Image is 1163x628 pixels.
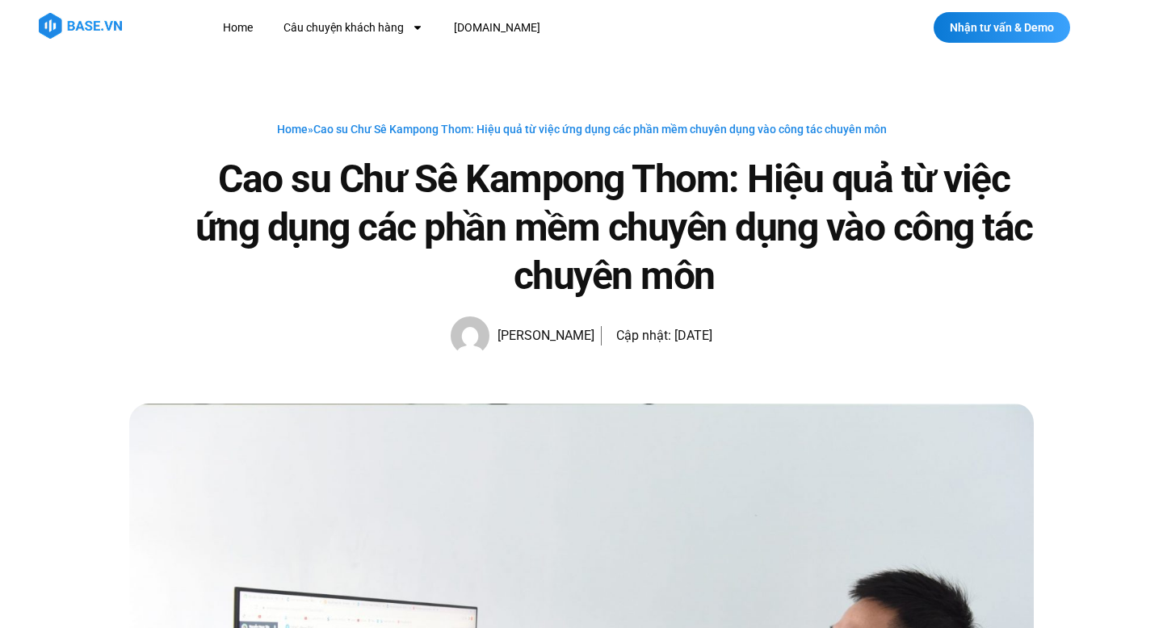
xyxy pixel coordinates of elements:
a: Câu chuyện khách hàng [271,13,435,43]
nav: Menu [211,13,830,43]
span: Nhận tư vấn & Demo [950,22,1054,33]
time: [DATE] [674,328,712,343]
h1: Cao su Chư Sê Kampong Thom: Hiệu quả từ việc ứng dụng các phần mềm chuyên dụng vào công tác chuyê... [194,155,1034,300]
span: » [277,123,887,136]
a: [DOMAIN_NAME] [442,13,552,43]
span: Cao su Chư Sê Kampong Thom: Hiệu quả từ việc ứng dụng các phần mềm chuyên dụng vào công tác chuyê... [313,123,887,136]
a: Nhận tư vấn & Demo [934,12,1070,43]
span: [PERSON_NAME] [489,324,594,347]
span: Cập nhật: [616,328,671,343]
img: Picture of Hạnh Hoàng [451,316,489,355]
a: Home [211,13,265,43]
a: Picture of Hạnh Hoàng [PERSON_NAME] [451,316,594,355]
a: Home [277,123,308,136]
